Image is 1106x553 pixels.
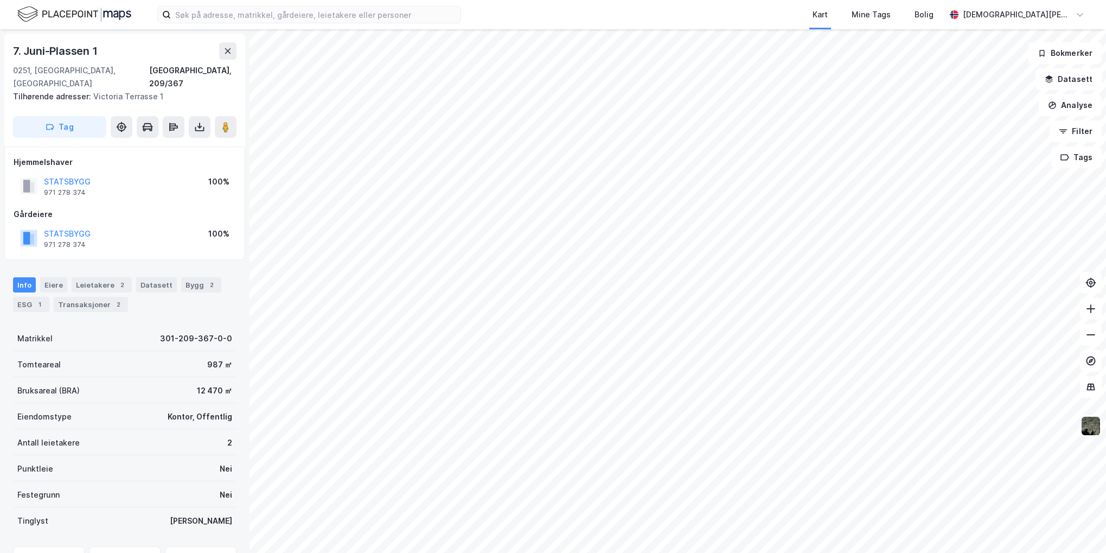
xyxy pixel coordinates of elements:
[17,410,72,423] div: Eiendomstype
[17,5,131,24] img: logo.f888ab2527a4732fd821a326f86c7f29.svg
[220,462,232,475] div: Nei
[813,8,828,21] div: Kart
[13,297,49,312] div: ESG
[160,332,232,345] div: 301-209-367-0-0
[1050,120,1102,142] button: Filter
[149,64,236,90] div: [GEOGRAPHIC_DATA], 209/367
[136,277,177,293] div: Datasett
[17,332,53,345] div: Matrikkel
[13,64,149,90] div: 0251, [GEOGRAPHIC_DATA], [GEOGRAPHIC_DATA]
[1052,501,1106,553] iframe: Chat Widget
[1028,42,1102,64] button: Bokmerker
[44,188,86,197] div: 971 278 374
[13,42,100,60] div: 7. Juni-Plassen 1
[117,279,127,290] div: 2
[206,279,217,290] div: 2
[963,8,1071,21] div: [DEMOGRAPHIC_DATA][PERSON_NAME]
[208,175,229,188] div: 100%
[13,277,36,293] div: Info
[72,277,132,293] div: Leietakere
[1035,68,1102,90] button: Datasett
[17,514,48,527] div: Tinglyst
[227,436,232,449] div: 2
[1051,147,1102,168] button: Tags
[17,436,80,449] div: Antall leietakere
[34,299,45,310] div: 1
[17,462,53,475] div: Punktleie
[17,358,61,371] div: Tomteareal
[170,514,232,527] div: [PERSON_NAME]
[14,156,236,169] div: Hjemmelshaver
[17,384,80,397] div: Bruksareal (BRA)
[54,297,128,312] div: Transaksjoner
[1081,416,1101,436] img: 9k=
[14,208,236,221] div: Gårdeiere
[113,299,124,310] div: 2
[17,488,60,501] div: Festegrunn
[197,384,232,397] div: 12 470 ㎡
[13,116,106,138] button: Tag
[852,8,891,21] div: Mine Tags
[915,8,934,21] div: Bolig
[13,92,93,101] span: Tilhørende adresser:
[171,7,461,23] input: Søk på adresse, matrikkel, gårdeiere, leietakere eller personer
[13,90,228,103] div: Victoria Terrasse 1
[1039,94,1102,116] button: Analyse
[168,410,232,423] div: Kontor, Offentlig
[181,277,221,293] div: Bygg
[220,488,232,501] div: Nei
[40,277,67,293] div: Eiere
[208,227,229,240] div: 100%
[207,358,232,371] div: 987 ㎡
[44,240,86,249] div: 971 278 374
